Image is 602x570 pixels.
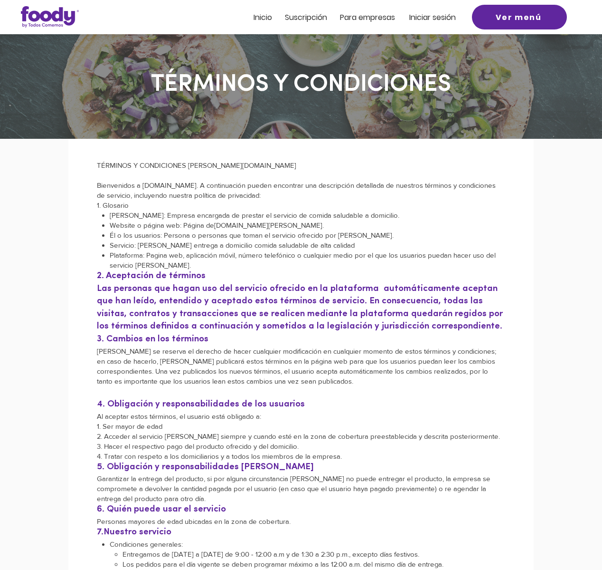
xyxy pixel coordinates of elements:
span: Inicio [254,12,272,23]
p: Condiciones generales: [110,539,505,549]
p: 1. Ser mayor de edad [97,421,505,431]
p: Él o los usuarios: Persona o personas que toman el servicio ofrecido por [PERSON_NAME]. [110,230,505,240]
p: 2. Acceder al servicio [PERSON_NAME] siempre y cuando esté en la zona de cobertura preestablecida... [97,431,505,441]
h4: 6. Quién puede usar el servicio [97,503,505,516]
p: TÉRMINOS Y CONDICIONES [PERSON_NAME][DOMAIN_NAME] [97,160,505,170]
p: [PERSON_NAME]: Empresa encargada de prestar el servicio de comida saludable a domicilio. [110,210,505,220]
p: Servicio: [PERSON_NAME] entrega a domicilio comida saludable de alta calidad [110,240,505,250]
a: Inicio [254,13,272,21]
h4: Las personas que hagan uso del servicio ofrecido en la plataforma automáticamente aceptan que han... [97,283,505,333]
p: 3. Hacer el respectivo pago del producto ofrecido y del domicilio. [97,441,505,451]
span: Ver menú [496,11,542,23]
a: Iniciar sesión [409,13,456,21]
p: Entregamos de [DATE] a [DATE] de 9:00 - 12:00 a.m y de 1:30 a 2:30 p.m., excepto días festivos. [122,549,505,559]
h4: 7.Nuestro servicio [97,526,505,539]
p: Bienvenidos a [DOMAIN_NAME]. A continuación pueden encontrar una descripción detallada de nuestro... [97,180,505,200]
h4: 2. Aceptación de términos [97,270,505,283]
img: Logo_Foody V2.0.0 (3).png [21,6,79,28]
p: Al aceptar estos términos, el usuario está obligado a: [97,411,505,421]
p: [PERSON_NAME] se reserva el derecho de hacer cualquier modificación en cualquier momento de estos... [97,346,505,386]
a: Para empresas [340,13,395,21]
a: Ver menú [472,5,567,29]
h4: 5. Obligación y responsabilidades [PERSON_NAME] [97,461,505,474]
span: Pa [340,12,349,23]
h4: 4. Obligación y responsabilidades de los usuarios [97,398,505,411]
p: 1. Glosario [97,200,505,210]
p: Los pedidos para el día vigente se deben programar máximo a las 12:00 a.m. del mismo día de entrega. [122,559,505,569]
a: [DOMAIN_NAME][PERSON_NAME] [214,221,322,229]
span: Suscripción [285,12,327,23]
span: ra empresas [349,12,395,23]
span: TÉRMINOS Y CONDICIONES [151,73,451,97]
span: Iniciar sesión [409,12,456,23]
p: Plataforma: Pagina web, aplicación móvil, número telefónico o cualquier medio por el que los usua... [110,250,505,270]
p: Garantizar la entrega del producto, si por alguna circunstancia [PERSON_NAME] no puede entregar e... [97,473,505,503]
p: Website o página web: Página de . [110,220,505,230]
p: Personas mayores de edad ubicadas en la zona de cobertura. [97,516,505,526]
p: 4. Tratar con respeto a los domiciliarios y a todos los miembros de la empresa. [97,451,505,461]
a: Suscripción [285,13,327,21]
h4: 3. Cambios en los términos [97,333,505,346]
